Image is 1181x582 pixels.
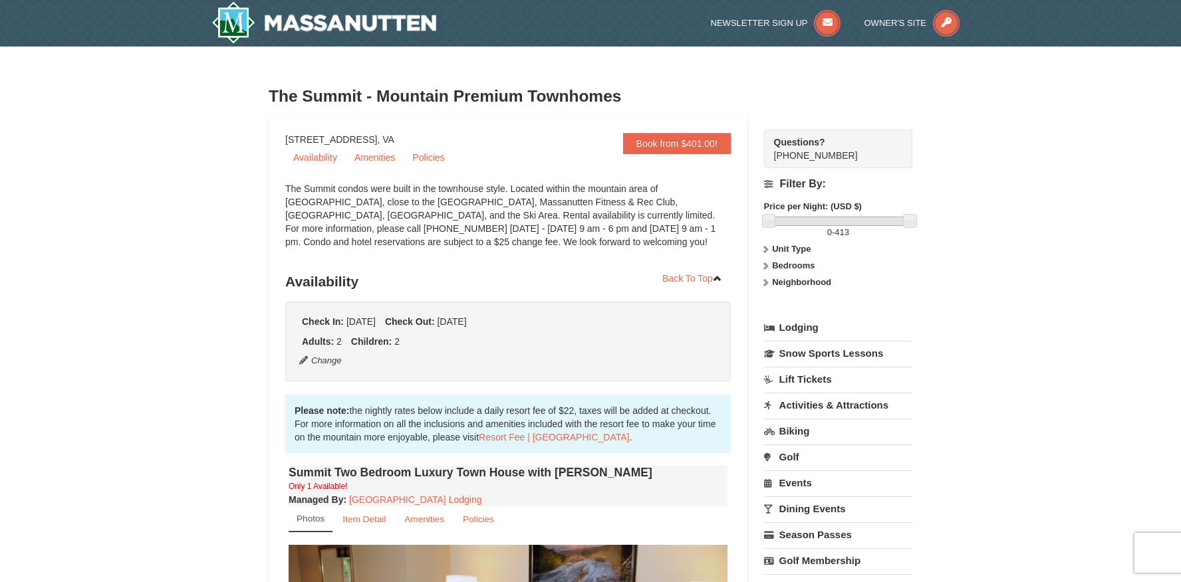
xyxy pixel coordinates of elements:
a: Amenities [396,506,453,532]
strong: Bedrooms [772,260,815,270]
a: Events [764,470,912,495]
a: Availability [285,147,345,167]
small: Photos [297,514,325,524]
span: 2 [336,336,342,347]
span: [DATE] [437,316,466,327]
a: Policies [454,506,503,532]
strong: Unit Type [772,244,811,254]
img: Massanutten Resort Logo [211,1,436,44]
strong: : [289,494,346,505]
strong: Check Out: [385,316,435,327]
h3: Availability [285,268,731,295]
strong: Check In: [302,316,344,327]
a: Dining Events [764,496,912,521]
a: Back To Top [654,268,731,288]
a: Biking [764,419,912,443]
div: the nightly rates below include a daily resort fee of $22, taxes will be added at checkout. For m... [285,395,731,453]
span: 2 [394,336,400,347]
span: [DATE] [346,316,376,327]
small: Item Detail [342,514,386,524]
span: 413 [835,227,849,237]
strong: Adults: [302,336,334,347]
small: Policies [463,514,494,524]
a: Golf Membership [764,548,912,573]
a: [GEOGRAPHIC_DATA] Lodging [349,494,481,505]
a: Item Detail [334,506,394,532]
a: Activities & Attractions [764,393,912,417]
strong: Price per Night: (USD $) [764,201,862,211]
button: Change [299,353,342,368]
a: Massanutten Resort [211,1,436,44]
a: Policies [404,147,452,167]
a: Lift Tickets [764,367,912,391]
strong: Neighborhood [772,277,831,287]
h3: The Summit - Mountain Premium Townhomes [269,83,912,110]
span: 0 [827,227,832,237]
a: Photos [289,506,332,532]
a: Amenities [346,147,403,167]
a: Season Passes [764,522,912,547]
h4: Filter By: [764,178,912,190]
div: The Summit condos were built in the townhouse style. Located within the mountain area of [GEOGRAP... [285,182,731,262]
h4: Summit Two Bedroom Luxury Town House with [PERSON_NAME] [289,466,727,479]
a: Newsletter Sign Up [711,18,841,28]
a: Snow Sports Lessons [764,341,912,365]
span: [PHONE_NUMBER] [774,136,888,161]
small: Amenities [404,514,444,524]
a: Owner's Site [864,18,960,28]
a: Resort Fee | [GEOGRAPHIC_DATA] [479,432,629,442]
span: Newsletter Sign Up [711,18,808,28]
strong: Questions? [774,137,825,147]
strong: Children: [351,336,392,347]
small: Only 1 Available! [289,482,347,491]
strong: Please note: [295,405,349,416]
a: Lodging [764,316,912,339]
span: Owner's Site [864,18,927,28]
span: Managed By [289,494,343,505]
a: Book from $401.00! [623,133,731,154]
label: - [764,226,912,239]
a: Golf [764,444,912,469]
